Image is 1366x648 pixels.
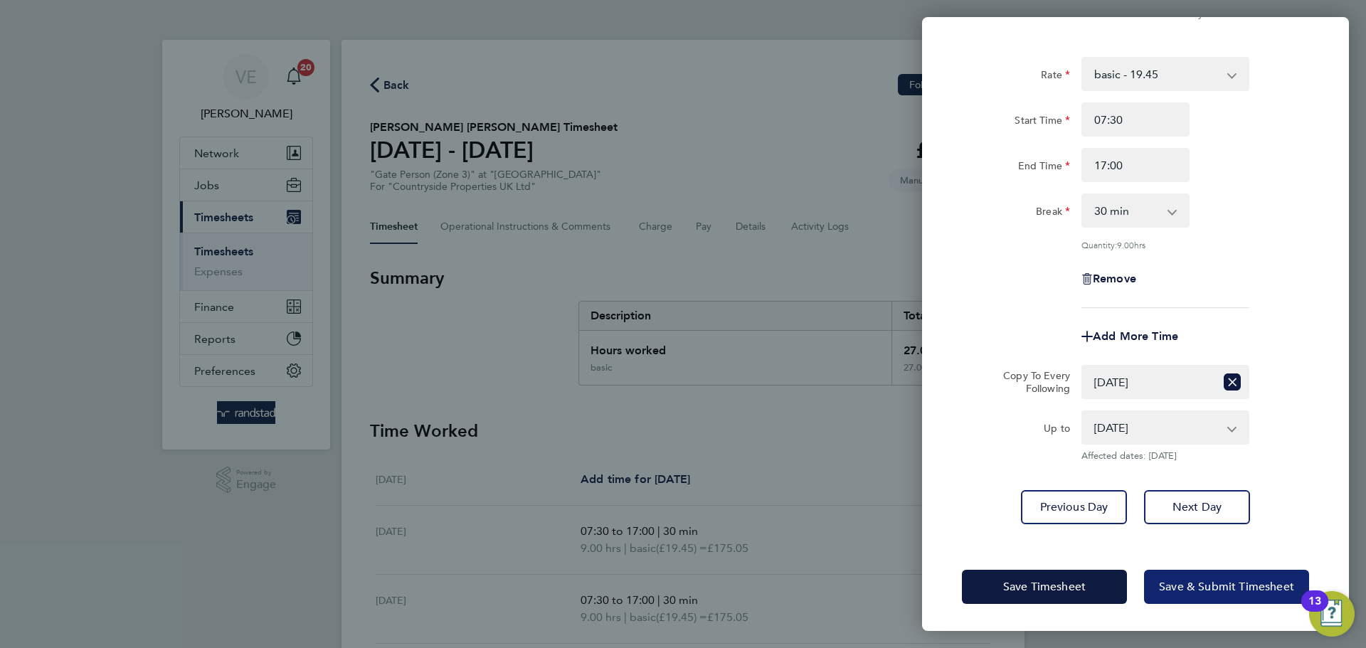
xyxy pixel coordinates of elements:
label: Break [1036,205,1070,222]
div: Quantity: hrs [1081,239,1249,250]
button: Save Timesheet [962,570,1127,604]
input: E.g. 08:00 [1081,102,1190,137]
button: Save & Submit Timesheet [1144,570,1309,604]
button: Open Resource Center, 13 new notifications [1309,591,1355,637]
button: Previous Day [1021,490,1127,524]
span: Remove [1093,272,1136,285]
label: End Time [1018,159,1070,176]
span: Affected dates: [DATE] [1081,450,1249,462]
button: Add More Time [1081,331,1178,342]
span: Add More Time [1093,329,1178,343]
span: Next Day [1172,500,1222,514]
span: Previous Day [1040,500,1108,514]
input: E.g. 18:00 [1081,148,1190,182]
label: Rate [1041,68,1070,85]
label: Start Time [1015,114,1070,131]
span: Save Timesheet [1003,580,1086,594]
button: Next Day [1144,490,1250,524]
label: Up to [1044,422,1070,439]
button: Reset selection [1224,366,1241,398]
div: 13 [1308,601,1321,620]
span: 9.00 [1117,239,1134,250]
button: Remove [1081,273,1136,285]
label: Copy To Every Following [992,369,1070,395]
span: Save & Submit Timesheet [1159,580,1294,594]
